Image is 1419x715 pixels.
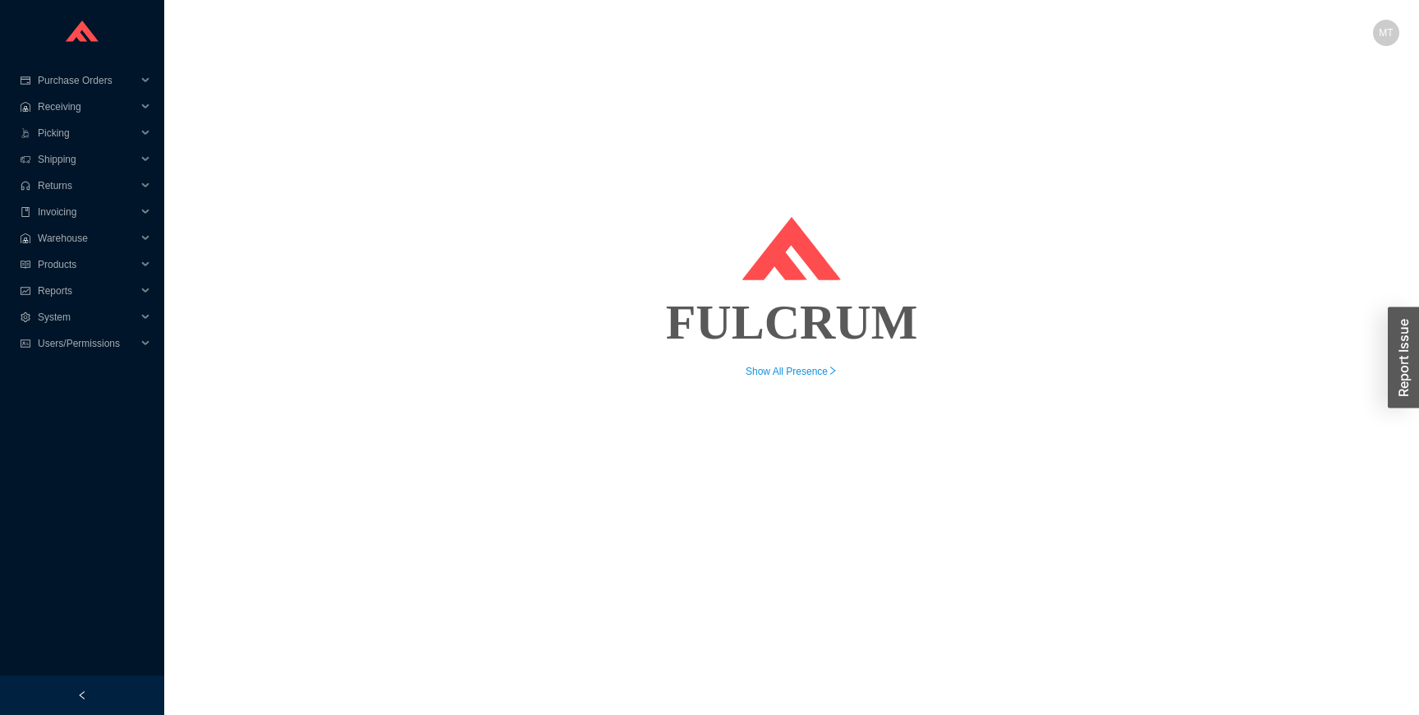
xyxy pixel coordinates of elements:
span: idcard [20,339,31,348]
span: Purchase Orders [38,67,136,94]
span: Warehouse [38,225,136,251]
span: credit-card [20,76,31,85]
span: Picking [38,120,136,146]
span: Shipping [38,146,136,173]
span: left [77,690,87,700]
span: Returns [38,173,136,199]
span: System [38,304,136,330]
div: FULCRUM [184,281,1399,363]
span: MT [1379,20,1393,46]
span: Reports [38,278,136,304]
span: right [828,366,838,376]
span: book [20,207,31,217]
span: Invoicing [38,199,136,225]
a: Show All Presenceright [746,366,838,377]
span: fund [20,286,31,296]
span: setting [20,312,31,322]
span: Receiving [38,94,136,120]
span: Users/Permissions [38,330,136,357]
span: read [20,260,31,270]
span: customer-service [20,181,31,191]
span: Products [38,251,136,278]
